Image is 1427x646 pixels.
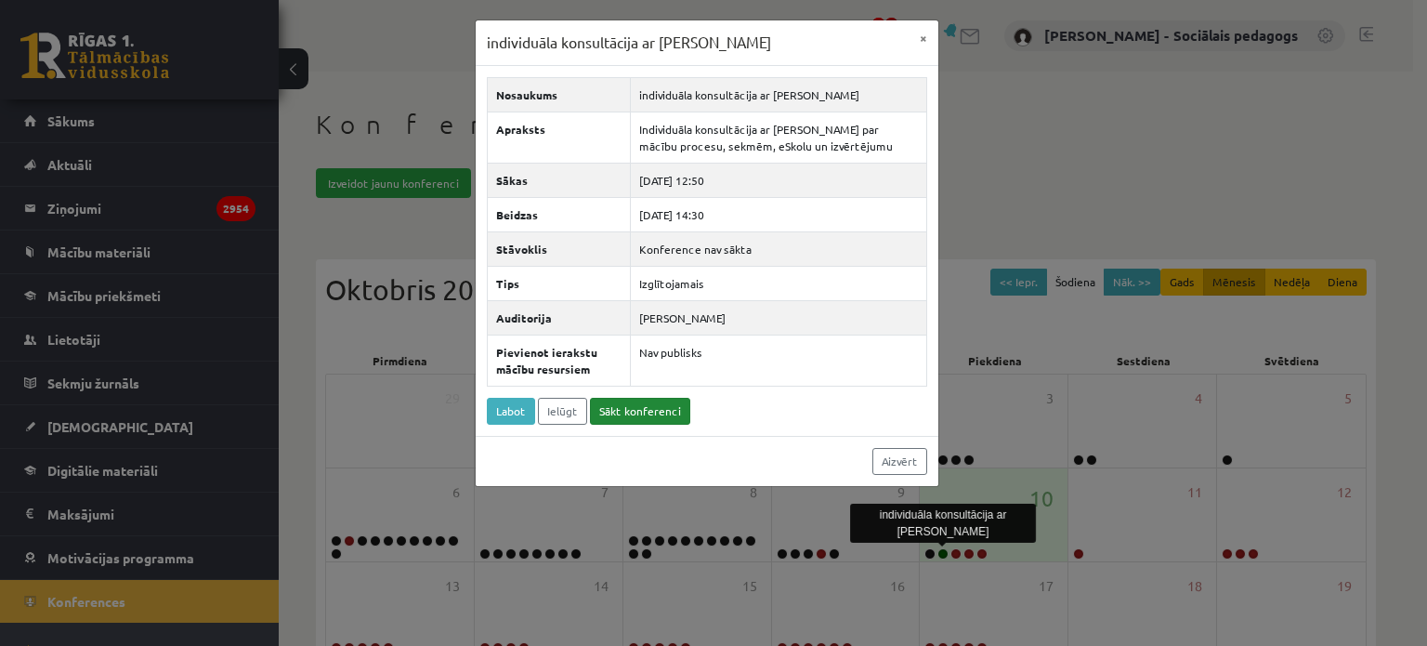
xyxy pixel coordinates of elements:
th: Auditorija [487,300,630,335]
th: Pievienot ierakstu mācību resursiem [487,335,630,386]
td: Individuāla konsultācija ar [PERSON_NAME] par mācību procesu, sekmēm, eSkolu un izvērtējumu [630,112,926,163]
th: Nosaukums [487,77,630,112]
td: [DATE] 12:50 [630,163,926,197]
th: Apraksts [487,112,630,163]
td: individuāla konsultācija ar [PERSON_NAME] [630,77,926,112]
td: [DATE] 14:30 [630,197,926,231]
a: Sākt konferenci [590,398,690,425]
th: Stāvoklis [487,231,630,266]
th: Beidzas [487,197,630,231]
div: individuāla konsultācija ar [PERSON_NAME] [850,504,1036,543]
th: Sākas [487,163,630,197]
h3: individuāla konsultācija ar [PERSON_NAME] [487,32,771,54]
td: [PERSON_NAME] [630,300,926,335]
a: Labot [487,398,535,425]
button: × [909,20,938,56]
th: Tips [487,266,630,300]
td: Konference nav sākta [630,231,926,266]
td: Nav publisks [630,335,926,386]
a: Aizvērt [872,448,927,475]
td: Izglītojamais [630,266,926,300]
a: Ielūgt [538,398,587,425]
